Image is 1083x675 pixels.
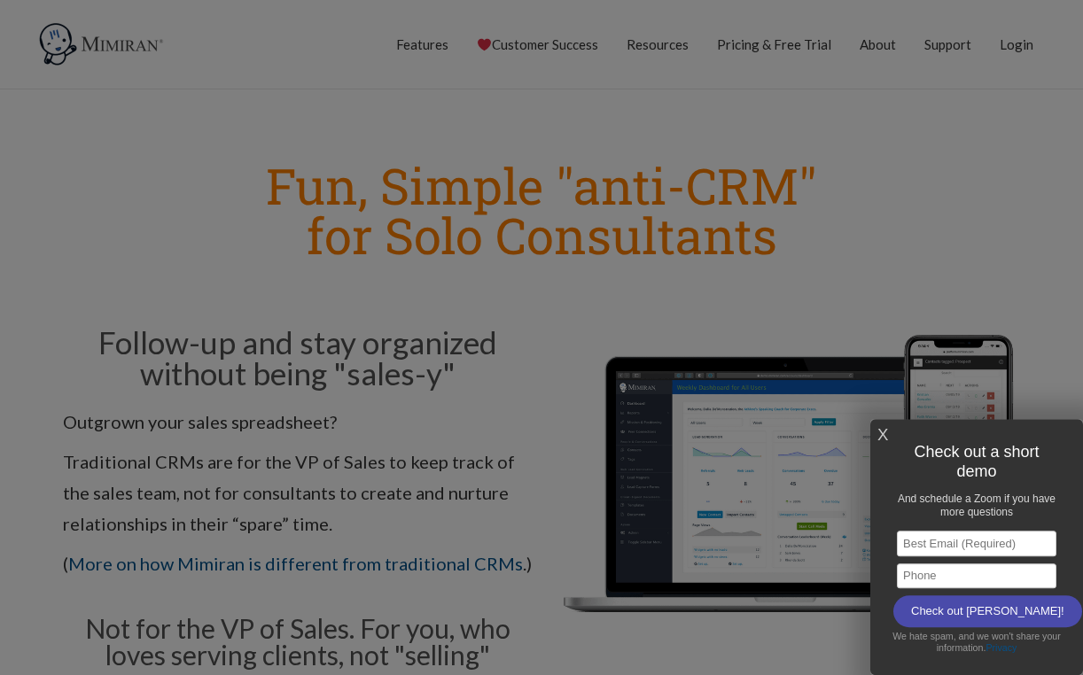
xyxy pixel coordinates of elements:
input: Phone [897,563,1056,589]
h1: Check out a short demo [889,438,1064,486]
a: Privacy [986,642,1017,653]
a: X [877,421,888,450]
input: Check out [PERSON_NAME]! [893,595,1082,627]
input: Best Email (Required) [897,531,1056,556]
div: We hate spam, and we won't share your information. [888,627,1065,657]
h1: And schedule a Zoom if you have more questions [889,487,1064,524]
